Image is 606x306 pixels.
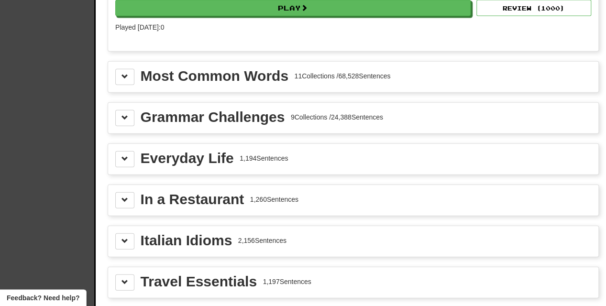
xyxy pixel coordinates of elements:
[291,112,383,122] div: 9 Collections / 24,388 Sentences
[141,69,288,83] div: Most Common Words
[250,195,298,204] div: 1,260 Sentences
[141,151,234,165] div: Everyday Life
[141,274,257,289] div: Travel Essentials
[141,192,244,207] div: In a Restaurant
[263,277,311,286] div: 1,197 Sentences
[141,110,285,124] div: Grammar Challenges
[240,153,288,163] div: 1,194 Sentences
[141,233,232,248] div: Italian Idioms
[238,236,286,245] div: 2,156 Sentences
[7,293,79,303] span: Open feedback widget
[294,71,390,81] div: 11 Collections / 68,528 Sentences
[115,23,164,31] span: Played [DATE]: 0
